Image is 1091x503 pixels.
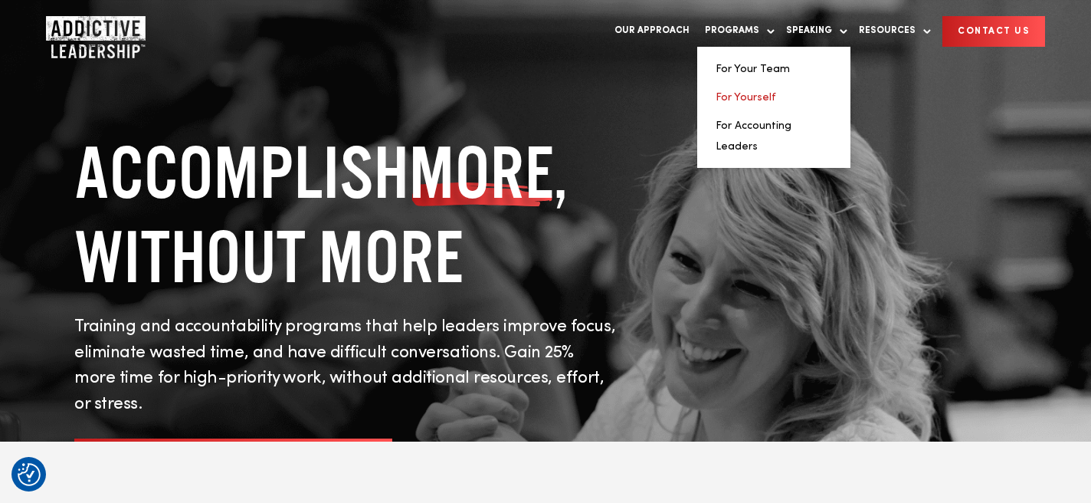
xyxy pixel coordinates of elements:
a: For Yourself [716,92,776,103]
a: Resources [851,15,931,47]
button: Consent Preferences [18,463,41,486]
a: Speaking [778,15,847,47]
a: CONTACT US [942,16,1045,47]
p: Training and accountability programs that help leaders improve focus, eliminate wasted time, and ... [74,314,618,417]
span: MORE [409,130,554,215]
a: Our Approach [607,15,697,47]
img: Revisit consent button [18,463,41,486]
a: For Accounting Leaders [716,120,791,152]
h1: ACCOMPLISH , WITHOUT MORE [74,130,618,299]
a: Programs [697,15,775,47]
a: For Your Team [716,64,790,74]
a: Home [46,16,138,47]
